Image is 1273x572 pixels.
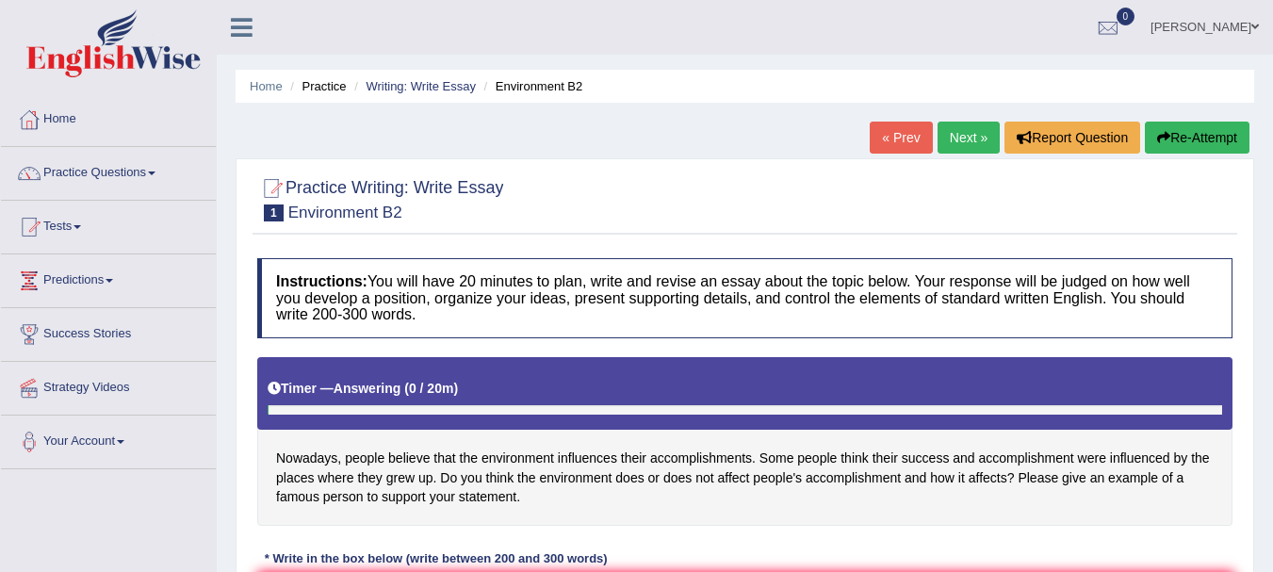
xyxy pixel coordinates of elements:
[409,381,453,396] b: 0 / 20m
[1,201,216,248] a: Tests
[286,77,346,95] li: Practice
[268,382,458,396] h5: Timer —
[366,79,476,93] a: Writing: Write Essay
[257,549,614,567] div: * Write in the box below (write between 200 and 300 words)
[257,174,503,221] h2: Practice Writing: Write Essay
[1,254,216,302] a: Predictions
[257,357,1232,526] h4: Nowadays, people believe that the environment influences their accomplishments. Some people think...
[404,381,409,396] b: (
[1117,8,1135,25] span: 0
[480,77,583,95] li: Environment B2
[250,79,283,93] a: Home
[1,362,216,409] a: Strategy Videos
[276,273,367,289] b: Instructions:
[334,381,401,396] b: Answering
[870,122,932,154] a: « Prev
[1145,122,1249,154] button: Re-Attempt
[257,258,1232,338] h4: You will have 20 minutes to plan, write and revise an essay about the topic below. Your response ...
[938,122,1000,154] a: Next »
[1,308,216,355] a: Success Stories
[264,204,284,221] span: 1
[288,204,402,221] small: Environment B2
[1,416,216,463] a: Your Account
[1,147,216,194] a: Practice Questions
[453,381,458,396] b: )
[1,93,216,140] a: Home
[1004,122,1140,154] button: Report Question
